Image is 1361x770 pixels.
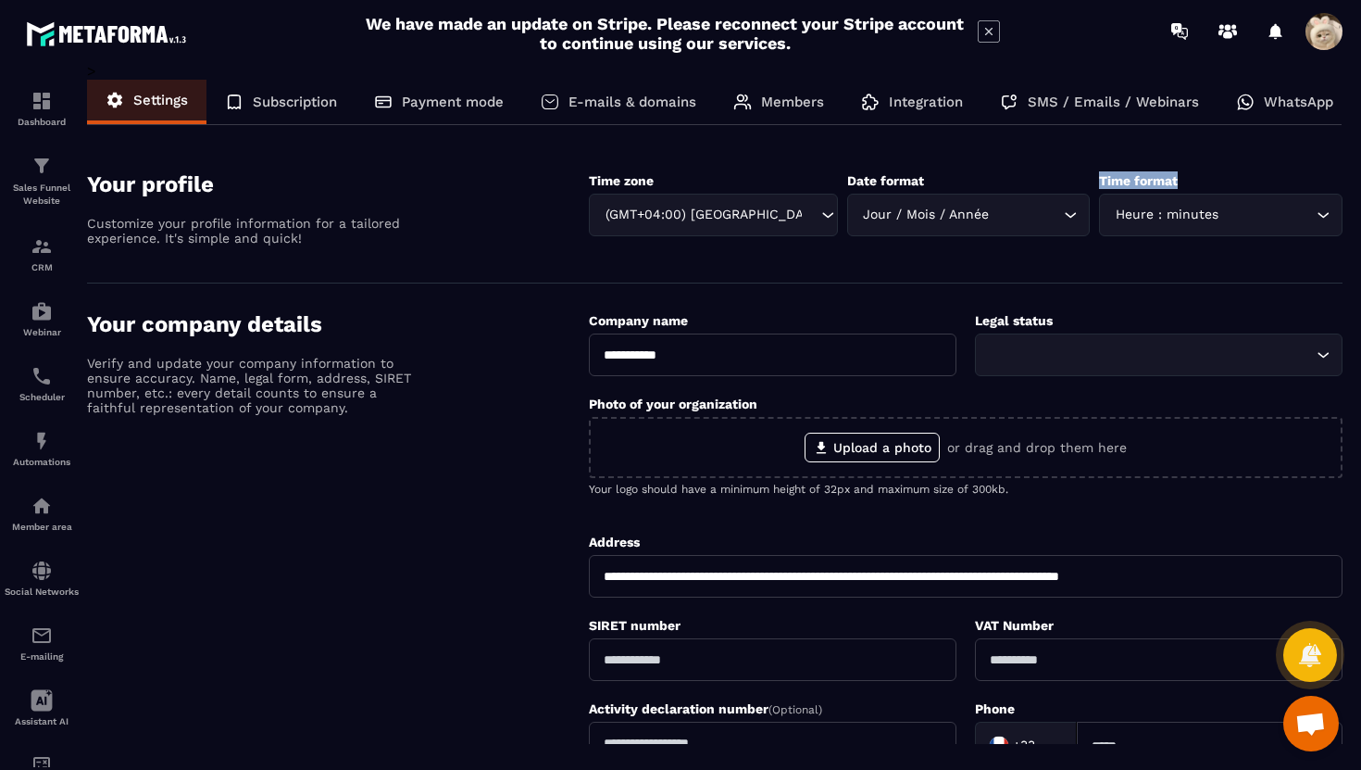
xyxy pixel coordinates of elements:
label: Time format [1099,173,1178,188]
img: automations [31,495,53,517]
img: social-network [31,560,53,582]
label: Legal status [975,313,1053,328]
input: Search for option [987,345,1312,365]
img: formation [31,235,53,258]
div: Search for option [847,194,1091,236]
p: Webinar [5,327,79,337]
label: Upload a photo [805,433,940,462]
h4: Your profile [87,171,589,197]
a: formationformationCRM [5,221,79,286]
span: (GMT+04:00) [GEOGRAPHIC_DATA] [601,205,802,225]
p: E-mailing [5,651,79,662]
label: Activity declaration number [589,701,822,716]
span: (Optional) [768,703,822,716]
label: Date format [847,173,924,188]
a: Assistant AI [5,675,79,740]
div: Search for option [975,722,1077,770]
label: Phone [975,701,1015,716]
label: VAT Number [975,618,1054,633]
label: Photo of your organization [589,397,757,411]
p: CRM [5,262,79,272]
input: Search for option [1222,205,1312,225]
a: social-networksocial-networkSocial Networks [5,546,79,611]
p: Assistant AI [5,716,79,726]
h4: Your company details [87,311,589,337]
p: E-mails & domains [568,94,696,110]
label: Company name [589,313,688,328]
p: Customize your profile information for a tailored experience. It's simple and quick! [87,216,411,246]
p: Verify and update your company information to ensure accuracy. Name, legal form, address, SIRET n... [87,356,411,415]
p: Integration [889,94,963,110]
div: Mở cuộc trò chuyện [1283,696,1339,751]
p: Subscription [253,94,337,110]
input: Search for option [803,205,817,225]
img: formation [31,90,53,112]
a: formationformationDashboard [5,76,79,141]
p: WhatsApp [1264,94,1333,110]
img: scheduler [31,365,53,387]
a: automationsautomationsAutomations [5,416,79,481]
div: Search for option [1099,194,1342,236]
img: logo [26,17,193,51]
span: +33 [1013,737,1035,755]
p: Members [761,94,824,110]
p: Settings [133,92,188,108]
a: formationformationSales Funnel Website [5,141,79,221]
input: Search for option [1039,732,1057,760]
input: Search for option [993,205,1060,225]
p: Automations [5,457,79,467]
img: automations [31,430,53,452]
p: Payment mode [402,94,504,110]
img: formation [31,155,53,177]
p: Sales Funnel Website [5,182,79,208]
p: SMS / Emails / Webinars [1028,94,1199,110]
div: Search for option [975,334,1342,376]
a: emailemailE-mailing [5,611,79,675]
p: Scheduler [5,392,79,402]
a: automationsautomationsWebinar [5,286,79,351]
p: Your logo should have a minimum height of 32px and maximum size of 300kb. [589,483,1342,496]
a: automationsautomationsMember area [5,481,79,546]
span: Jour / Mois / Année [859,205,993,225]
p: Social Networks [5,587,79,597]
p: Dashboard [5,117,79,127]
label: SIRET number [589,618,680,633]
label: Address [589,535,640,549]
label: Time zone [589,173,654,188]
div: Search for option [589,194,837,236]
img: automations [31,300,53,322]
h2: We have made an update on Stripe. Please reconnect your Stripe account to continue using our serv... [361,14,968,53]
img: email [31,625,53,647]
span: Heure : minutes [1111,205,1222,225]
p: or drag and drop them here [947,440,1127,455]
p: Member area [5,522,79,532]
a: schedulerschedulerScheduler [5,351,79,416]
